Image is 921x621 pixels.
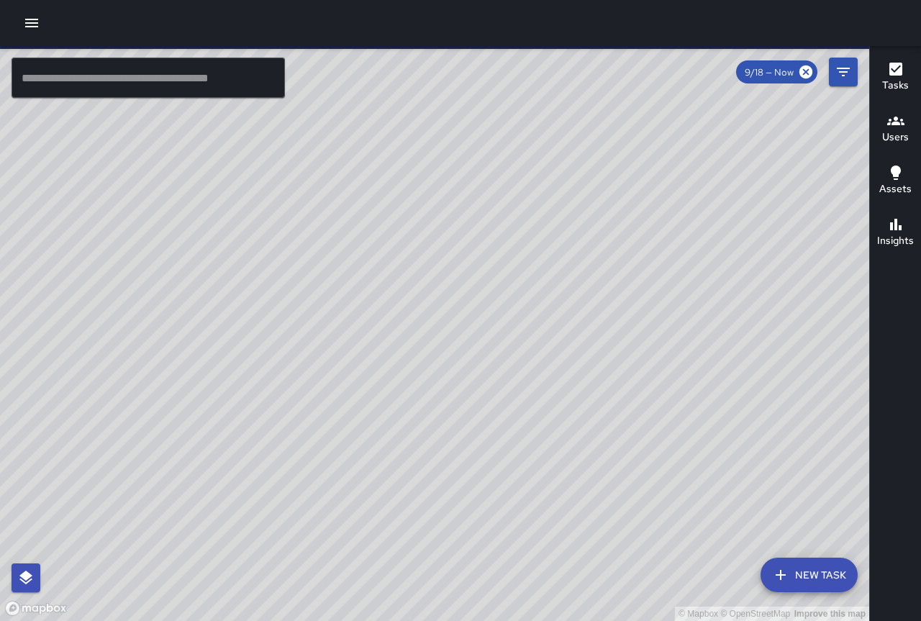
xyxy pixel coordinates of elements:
h6: Users [882,130,909,145]
button: Assets [870,155,921,207]
button: Insights [870,207,921,259]
h6: Insights [877,233,914,249]
button: Filters [829,58,858,86]
div: 9/18 — Now [736,60,817,83]
h6: Tasks [882,78,909,94]
span: 9/18 — Now [736,66,802,78]
button: New Task [761,558,858,592]
button: Users [870,104,921,155]
h6: Assets [879,181,912,197]
button: Tasks [870,52,921,104]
